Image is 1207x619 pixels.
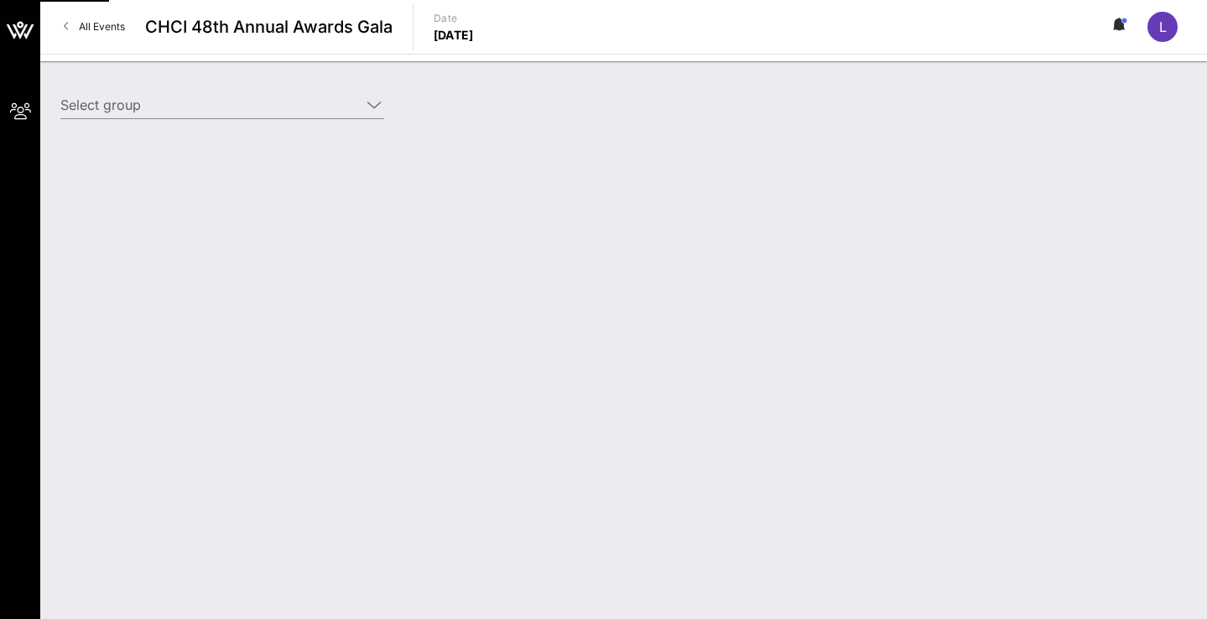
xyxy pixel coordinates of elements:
[79,20,125,33] span: All Events
[1147,12,1178,42] div: L
[1159,18,1167,35] span: L
[145,14,393,39] span: CHCI 48th Annual Awards Gala
[434,10,474,27] p: Date
[434,27,474,44] p: [DATE]
[54,13,135,40] a: All Events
